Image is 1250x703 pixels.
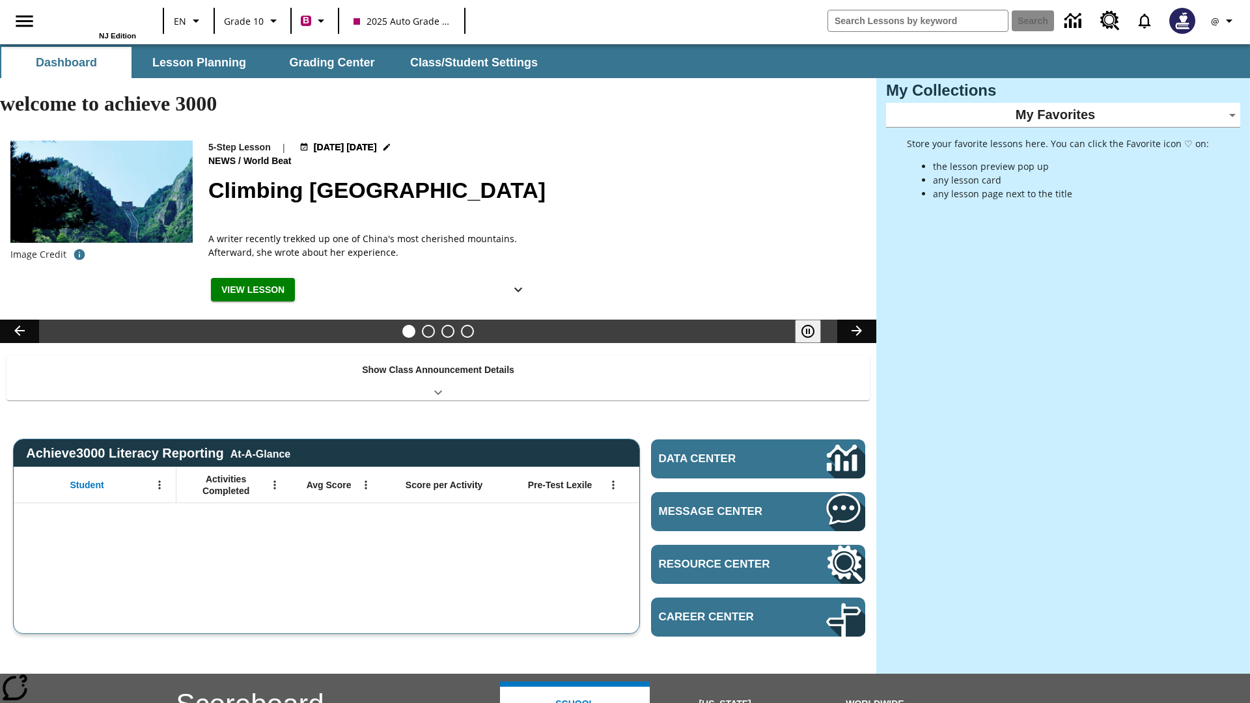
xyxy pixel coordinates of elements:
span: | [281,141,286,154]
button: Show Details [505,278,531,302]
span: @ [1211,14,1219,28]
span: / [238,156,241,166]
span: Message Center [659,505,787,518]
button: Slide 2 Defining Our Government's Purpose [422,325,435,338]
p: Image Credit [10,248,66,261]
input: search field [828,10,1008,31]
span: Career Center [659,611,787,624]
button: Lesson carousel, Next [837,320,876,343]
span: Student [70,479,104,491]
button: Open Menu [150,475,169,495]
button: Open Menu [604,475,623,495]
div: Home [51,5,136,40]
a: Resource Center, Will open in new tab [1092,3,1128,38]
p: 5-Step Lesson [208,141,271,154]
span: Avg Score [307,479,352,491]
span: Data Center [659,452,782,465]
span: NJ Edition [99,32,136,40]
div: A writer recently trekked up one of China's most cherished mountains. Afterward, she wrote about ... [208,232,534,259]
button: Class/Student Settings [400,47,548,78]
span: World Beat [243,154,294,169]
span: Score per Activity [406,479,483,491]
span: EN [174,14,186,28]
button: Grading Center [267,47,397,78]
a: Career Center [651,598,865,637]
span: Grade 10 [224,14,264,28]
img: Avatar [1169,8,1195,34]
span: Activities Completed [183,473,269,497]
a: Data Center [1057,3,1092,39]
img: 6000 stone steps to climb Mount Tai in Chinese countryside [10,141,193,243]
button: Credit for photo and all related images: Public Domain/Charlie Fong [66,243,92,266]
div: Show Class Announcement Details [7,355,870,400]
span: Pre-Test Lexile [528,479,592,491]
a: Resource Center, Will open in new tab [651,545,865,584]
li: any lesson card [933,173,1209,187]
a: Message Center [651,492,865,531]
a: Notifications [1128,4,1161,38]
button: Open Menu [356,475,376,495]
button: Profile/Settings [1203,9,1245,33]
button: Open side menu [5,2,44,40]
button: Lesson Planning [134,47,264,78]
button: View Lesson [211,278,295,302]
button: Slide 1 Climbing Mount Tai [402,325,415,338]
li: any lesson page next to the title [933,187,1209,200]
a: Data Center [651,439,865,478]
button: Jul 22 - Jun 30 Choose Dates [297,141,394,154]
button: Grade: Grade 10, Select a grade [219,9,286,33]
p: Store your favorite lessons here. You can click the Favorite icon ♡ on: [907,137,1209,150]
button: Select a new avatar [1161,4,1203,38]
span: 2025 Auto Grade 10 [354,14,450,28]
a: Home [51,6,136,32]
button: Boost Class color is violet red. Change class color [296,9,334,33]
button: Open Menu [265,475,285,495]
p: Show Class Announcement Details [362,363,514,377]
span: Resource Center [659,558,787,571]
button: Pause [795,320,821,343]
button: Dashboard [1,47,132,78]
button: Slide 3 Pre-release lesson [441,325,454,338]
span: B [303,12,309,29]
div: My Favorites [886,103,1240,128]
h3: My Collections [886,81,1240,100]
span: [DATE] [DATE] [314,141,377,154]
li: the lesson preview pop up [933,159,1209,173]
div: Pause [795,320,834,343]
button: Slide 4 Career Lesson [461,325,474,338]
h2: Climbing Mount Tai [208,174,861,207]
div: At-A-Glance [230,446,290,460]
span: News [208,154,238,169]
button: Language: EN, Select a language [168,9,210,33]
span: Achieve3000 Literacy Reporting [26,446,290,461]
